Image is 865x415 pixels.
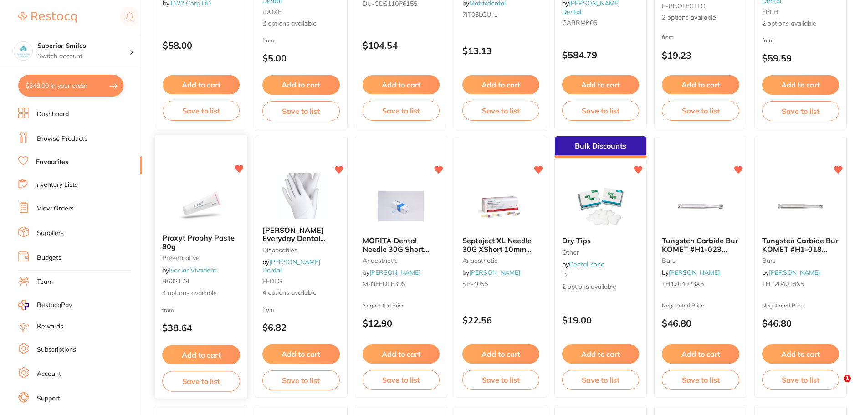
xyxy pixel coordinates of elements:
span: 1 [844,375,851,382]
p: $104.54 [363,40,440,51]
button: Save to list [462,101,539,121]
button: Add to cart [762,344,839,364]
button: Save to list [363,370,440,390]
small: Negotiated Price [762,302,839,309]
button: Save to list [163,101,240,121]
span: by [662,268,720,277]
small: Negotiated Price [363,302,440,309]
span: EPLH [762,8,778,16]
b: Proxyt Prophy Paste 80g [162,234,240,251]
div: Bulk Discounts [555,136,646,158]
button: Save to list [562,101,639,121]
span: Tungsten Carbide Bur KOMET #H1-023 Round RA Pack of 5 [662,236,738,262]
a: Subscriptions [37,345,76,354]
a: Ivoclar Vivadent [169,266,216,274]
button: Add to cart [462,344,539,364]
button: Save to list [462,370,539,390]
p: $59.59 [762,53,839,63]
a: RestocqPay [18,300,72,310]
span: P-PROTECTLC [662,2,705,10]
span: IDOXF [262,8,282,16]
a: Suppliers [37,229,64,238]
button: Save to list [562,370,639,390]
p: $46.80 [662,318,739,328]
button: Save to list [762,101,839,121]
img: Septoject XL Needle 30G XShort 10mm Box of 100 [471,184,530,229]
p: $19.23 [662,50,739,61]
span: 2 options available [662,13,739,22]
span: from [262,37,274,44]
span: from [662,34,674,41]
p: $38.64 [162,323,240,333]
img: Restocq Logo [18,12,77,23]
small: anaesthetic [462,257,539,264]
small: burs [662,257,739,264]
img: Erskine Everyday Dental Latex Glove, 100pk [271,173,331,219]
span: Tungsten Carbide Bur KOMET #H1-018 Round RA Pack of 5 [762,236,838,262]
button: Add to cart [662,344,739,364]
small: preventative [162,255,240,262]
span: Septoject XL Needle 30G XShort 10mm Box of 100 [462,236,532,262]
p: $19.00 [562,315,639,325]
p: $58.00 [163,40,240,51]
span: by [762,268,820,277]
small: Negotiated Price [662,302,739,309]
button: Save to list [662,370,739,390]
span: Proxyt Prophy Paste 80g [162,233,235,251]
span: SP-4055 [462,280,488,288]
b: Erskine Everyday Dental Latex Glove, 100pk [262,226,339,243]
span: by [363,268,420,277]
img: RestocqPay [18,300,29,310]
b: Tungsten Carbide Bur KOMET #H1-018 Round RA Pack of 5 [762,236,839,253]
a: View Orders [37,204,74,213]
small: other [562,249,639,256]
p: $46.80 [762,318,839,328]
a: Dental Zone [569,260,604,268]
button: Save to list [262,370,339,390]
span: B602178 [162,277,189,286]
h4: Superior Smiles [37,41,129,51]
p: $12.90 [363,318,440,328]
img: Tungsten Carbide Bur KOMET #H1-023 Round RA Pack of 5 [671,184,730,229]
a: Account [37,369,61,379]
button: Save to list [363,101,440,121]
p: $584.79 [562,50,639,60]
button: Add to cart [262,75,339,94]
span: [PERSON_NAME] Everyday Dental Latex Glove, 100pk [262,225,329,251]
a: Inventory Lists [35,180,78,190]
span: GARRMK05 [562,19,597,27]
span: 2 options available [262,19,339,28]
button: Add to cart [762,75,839,94]
span: RestocqPay [37,301,72,310]
span: Dry Tips [562,236,591,245]
a: Favourites [36,158,68,167]
button: Add to cart [363,75,440,94]
button: Save to list [262,101,339,121]
small: burs [762,257,839,264]
span: EEDLG [262,277,282,285]
span: from [262,306,274,313]
p: $13.13 [462,46,539,56]
button: Add to cart [462,75,539,94]
span: TH1204023X5 [662,280,704,288]
button: Add to cart [162,345,240,365]
span: MORITA Dental Needle 30G Short 25mm Box of 100 [363,236,429,262]
a: Team [37,277,53,287]
b: Septoject XL Needle 30G XShort 10mm Box of 100 [462,236,539,253]
a: Restocq Logo [18,7,77,28]
b: Tungsten Carbide Bur KOMET #H1-023 Round RA Pack of 5 [662,236,739,253]
span: DT [562,271,570,279]
small: anaesthetic [363,257,440,264]
button: Add to cart [562,344,639,364]
span: by [562,260,604,268]
span: TH1204018X5 [762,280,804,288]
p: Switch account [37,52,129,61]
iframe: Intercom live chat [825,375,847,397]
span: 2 options available [762,19,839,28]
a: Browse Products [37,134,87,143]
a: [PERSON_NAME] [369,268,420,277]
button: Add to cart [363,344,440,364]
a: [PERSON_NAME] Dental [262,258,320,274]
span: 2 options available [562,282,639,292]
b: Dry Tips [562,236,639,245]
